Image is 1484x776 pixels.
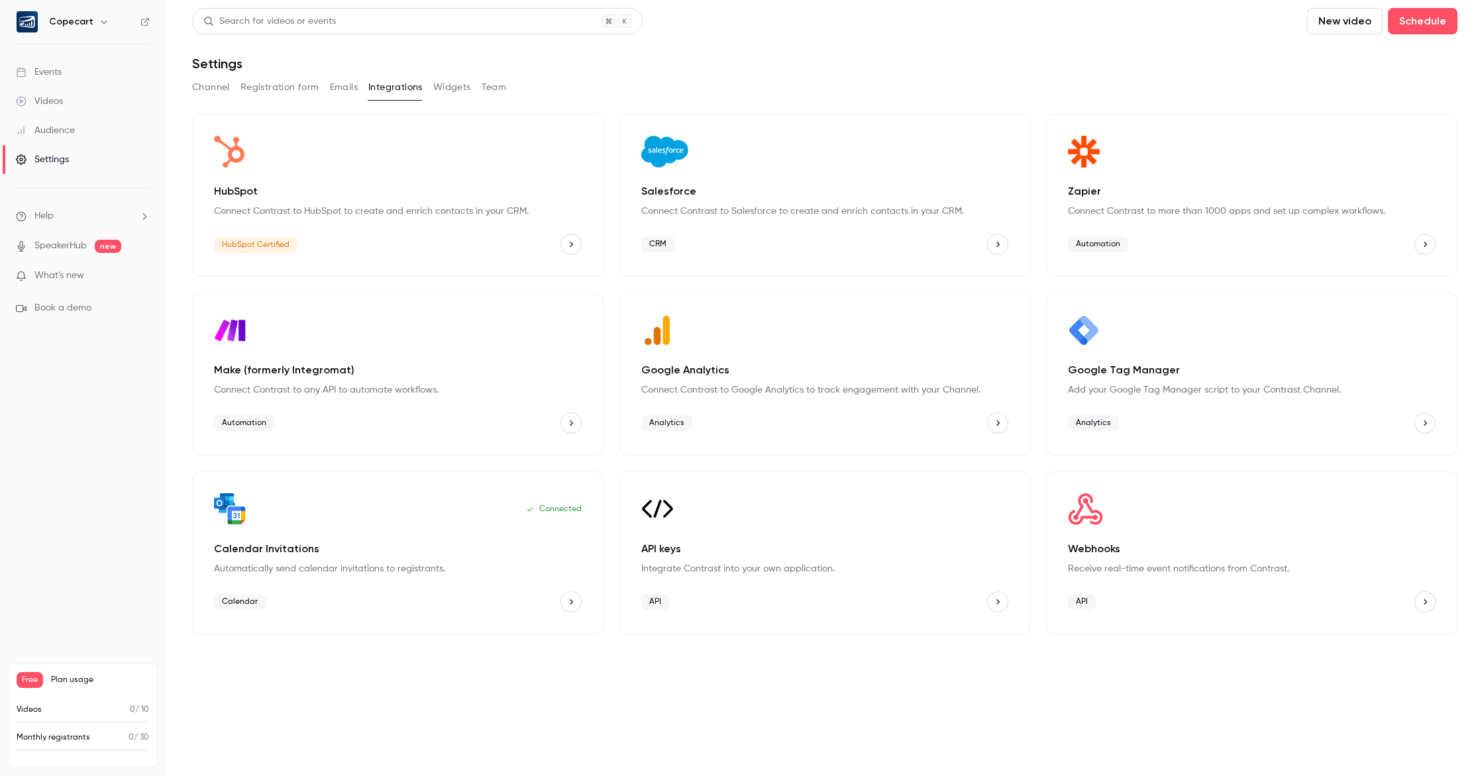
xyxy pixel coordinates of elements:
[192,114,604,277] div: HubSpot
[1307,8,1383,34] button: New video
[16,66,62,79] div: Events
[203,15,336,28] div: Search for videos or events
[330,77,358,98] button: Emails
[619,471,1031,634] div: API keys
[16,124,75,137] div: Audience
[134,270,150,282] iframe: Noticeable Trigger
[192,471,604,634] div: Calendar Invitations
[17,11,38,32] img: Copecart
[1068,541,1436,557] p: Webhooks
[34,301,91,315] span: Book a demo
[1068,415,1119,431] span: Analytics
[214,383,582,397] p: Connect Contrast to any API to automate workflows.
[641,415,692,431] span: Analytics
[1068,594,1096,610] span: API
[1046,114,1457,277] div: Zapier
[987,234,1008,255] button: Salesforce
[192,77,230,98] button: Channel
[214,594,266,610] span: Calendar
[130,704,149,716] p: / 10
[987,412,1008,434] button: Google Analytics
[130,706,135,714] span: 0
[641,183,1009,199] p: Salesforce
[482,77,507,98] button: Team
[214,205,582,218] p: Connect Contrast to HubSpot to create and enrich contacts in your CRM.
[1068,383,1436,397] p: Add your Google Tag Manager script to your Contrast Channel.
[17,704,42,716] p: Videos
[17,732,90,744] p: Monthly registrants
[1388,8,1457,34] button: Schedule
[51,675,149,685] span: Plan usage
[240,77,319,98] button: Registration form
[641,362,1009,378] p: Google Analytics
[214,362,582,378] p: Make (formerly Integromat)
[192,293,604,456] div: Make (formerly Integromat)
[1046,293,1457,456] div: Google Tag Manager
[34,269,84,283] span: What's new
[34,239,87,253] a: SpeakerHub
[16,209,150,223] li: help-dropdown-opener
[95,240,121,253] span: new
[1068,205,1436,218] p: Connect Contrast to more than 1000 apps and set up complex workflows.
[641,562,1009,575] p: Integrate Contrast into your own application.
[16,95,63,108] div: Videos
[1046,471,1457,634] div: Webhooks
[1068,183,1436,199] p: Zapier
[34,209,54,223] span: Help
[641,236,674,252] span: CRM
[1068,362,1436,378] p: Google Tag Manager
[987,591,1008,612] button: API keys
[214,541,582,557] p: Calendar Invitations
[1068,562,1436,575] p: Receive real-time event notifications from Contrast.
[641,541,1009,557] p: API keys
[526,504,582,514] p: Connected
[1414,591,1436,612] button: Webhooks
[560,412,582,434] button: Make (formerly Integromat)
[619,293,1031,456] div: Google Analytics
[214,183,582,199] p: HubSpot
[214,415,274,431] span: Automation
[129,734,134,742] span: 0
[1414,234,1436,255] button: Zapier
[560,591,582,612] button: Calendar Invitations
[433,77,471,98] button: Widgets
[619,114,1031,277] div: Salesforce
[368,77,423,98] button: Integrations
[214,562,582,575] p: Automatically send calendar invitations to registrants.
[129,732,149,744] p: / 30
[17,672,43,688] span: Free
[641,594,669,610] span: API
[214,237,297,253] span: HubSpot Certified
[560,234,582,255] button: HubSpot
[192,56,242,72] h1: Settings
[49,15,93,28] h6: Copecart
[641,383,1009,397] p: Connect Contrast to Google Analytics to track engagement with your Channel.
[1068,236,1128,252] span: Automation
[641,205,1009,218] p: Connect Contrast to Salesforce to create and enrich contacts in your CRM.
[16,153,69,166] div: Settings
[1414,412,1436,434] button: Google Tag Manager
